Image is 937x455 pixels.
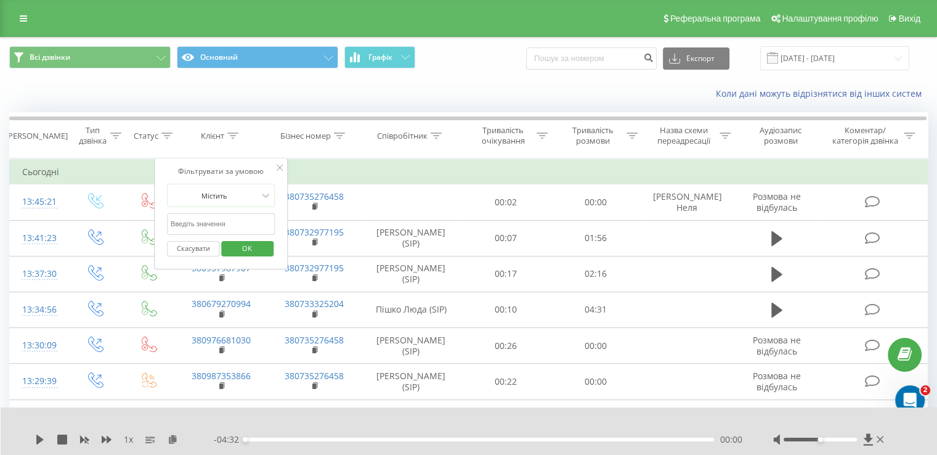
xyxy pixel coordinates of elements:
[899,14,920,23] span: Вихід
[280,131,331,141] div: Бізнес номер
[720,433,742,446] span: 00:00
[22,190,55,214] div: 13:45:21
[461,256,551,292] td: 00:17
[461,328,551,364] td: 00:26
[920,385,930,395] span: 2
[551,400,640,435] td: 00:00
[243,437,248,442] div: Accessibility label
[753,370,801,393] span: Розмова не відбулась
[134,131,158,141] div: Статус
[461,400,551,435] td: 00:44
[167,213,275,235] input: Введіть значення
[22,298,55,322] div: 13:34:56
[753,191,801,213] span: Розмова не відбулась
[221,241,274,256] button: OK
[551,220,640,256] td: 01:56
[716,88,928,99] a: Коли дані можуть відрізнятися вiд інших систем
[652,125,716,146] div: Назва схеми переадресації
[361,256,461,292] td: [PERSON_NAME] (SIP)
[285,191,344,202] a: 380735276458
[201,131,224,141] div: Клієнт
[30,52,70,62] span: Всі дзвінки
[6,131,68,141] div: [PERSON_NAME]
[285,406,344,417] a: 380735276458
[829,125,901,146] div: Коментар/категорія дзвінка
[285,334,344,346] a: 380735276458
[361,400,461,435] td: [PERSON_NAME] (SIP)
[9,46,171,68] button: Всі дзвінки
[753,406,801,428] span: Розмова не відбулась
[562,125,623,146] div: Тривалість розмови
[22,334,55,358] div: 13:30:09
[22,226,55,250] div: 13:41:23
[461,220,551,256] td: 00:07
[192,334,251,346] a: 380976681030
[10,160,928,184] td: Сьогодні
[377,131,428,141] div: Співробітник
[753,334,801,357] span: Розмова не відбулась
[368,53,392,62] span: Графік
[817,437,822,442] div: Accessibility label
[663,47,729,70] button: Експорт
[177,46,338,68] button: Основний
[640,184,733,220] td: [PERSON_NAME] Неля
[473,125,534,146] div: Тривалість очікування
[285,298,344,309] a: 380733325204
[461,364,551,400] td: 00:22
[551,328,640,364] td: 00:00
[285,262,344,274] a: 380732977195
[670,14,761,23] span: Реферальна програма
[361,364,461,400] td: [PERSON_NAME] (SIP)
[124,433,133,446] span: 1 x
[192,298,251,309] a: 380679270994
[782,14,878,23] span: Налаштування профілю
[22,262,55,286] div: 13:37:30
[78,125,107,146] div: Тип дзвінка
[361,220,461,256] td: [PERSON_NAME] (SIP)
[551,364,640,400] td: 00:00
[551,256,640,292] td: 02:16
[461,292,551,327] td: 00:10
[745,125,817,146] div: Аудіозапис розмови
[461,184,551,220] td: 00:02
[214,433,245,446] span: - 04:32
[22,406,55,430] div: 13:28:49
[167,165,275,178] div: Фільтрувати за умовою
[167,241,219,256] button: Скасувати
[230,239,264,258] span: OK
[361,292,461,327] td: Пішко Люда (SIP)
[526,47,657,70] input: Пошук за номером
[344,46,415,68] button: Графік
[285,226,344,238] a: 380732977195
[192,370,251,382] a: 380987353866
[285,370,344,382] a: 380735276458
[361,328,461,364] td: [PERSON_NAME] (SIP)
[551,292,640,327] td: 04:31
[22,369,55,393] div: 13:29:39
[895,385,925,415] iframe: Intercom live chat
[192,406,251,417] a: 380989249547
[551,184,640,220] td: 00:00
